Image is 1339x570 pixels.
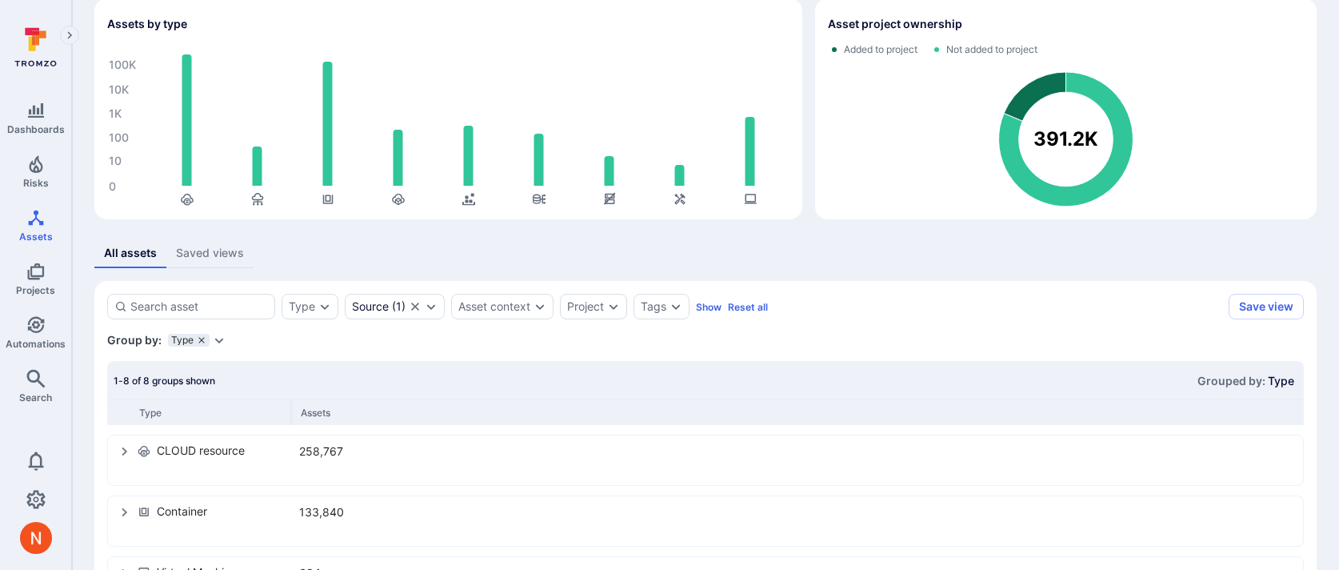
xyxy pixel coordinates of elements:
span: Group by: [107,332,162,348]
text: 100K [109,58,136,71]
div: Wiz [345,294,445,319]
div: All assets [104,245,157,261]
span: Not added to project [946,43,1037,56]
input: Search asset [130,299,268,315]
h2: Asset project ownership [828,16,962,32]
h2: Assets by type [107,16,187,32]
text: 1K [109,106,122,120]
button: Expand dropdown [669,300,682,313]
div: Source [352,300,389,313]
button: Show [696,301,721,313]
text: 391.2K [1033,128,1098,151]
span: Projects [16,284,55,296]
span: Assets [19,231,53,243]
button: Asset context [458,300,530,313]
button: Expand dropdown [534,300,546,313]
button: Expand dropdown [425,300,438,313]
button: Tags [641,300,666,313]
div: Neeren Patki [20,522,52,554]
button: Expand dropdown [318,300,331,313]
div: 258,767 [299,443,379,460]
div: Saved views [176,245,244,261]
div: grouping parameters [168,334,226,347]
span: CLOUD resource [157,443,245,459]
text: 0 [109,179,116,193]
span: Automations [6,338,66,350]
span: Type [171,335,194,345]
div: Type [168,334,210,347]
span: Type [1268,374,1294,387]
span: Search [19,391,52,403]
button: Expand dropdown [607,300,620,313]
div: Assets [301,407,381,419]
span: Added to project [844,43,917,56]
span: 1-8 of 8 groups shown [114,375,215,387]
div: CLOUD resource258,767 [109,436,1302,484]
button: Expand dropdown [213,334,226,347]
button: Save view [1229,294,1304,319]
img: ACg8ocIprwjrgDQnDsNSk9Ghn5p5-B8DpAKWoJ5Gi9syOE4K59tr4Q=s96-c [20,522,52,554]
span: Container [157,504,207,520]
text: 10K [109,82,129,96]
text: 100 [109,130,129,144]
div: ( 1 ) [352,300,406,313]
button: Clear selection [409,300,422,313]
div: Container133,840 [109,497,1302,545]
button: Type [289,300,315,313]
div: Type [139,407,291,419]
span: Dashboards [7,123,65,135]
button: Project [567,300,604,313]
i: Expand navigation menu [64,29,75,42]
div: assets tabs [94,239,1317,268]
div: 133,840 [299,504,379,520]
span: Grouped by: [1197,374,1268,387]
button: Expand navigation menu [60,26,79,45]
button: Source(1) [352,300,406,313]
span: Risks [23,177,49,189]
button: Reset all [728,301,768,313]
text: 10 [109,154,122,167]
